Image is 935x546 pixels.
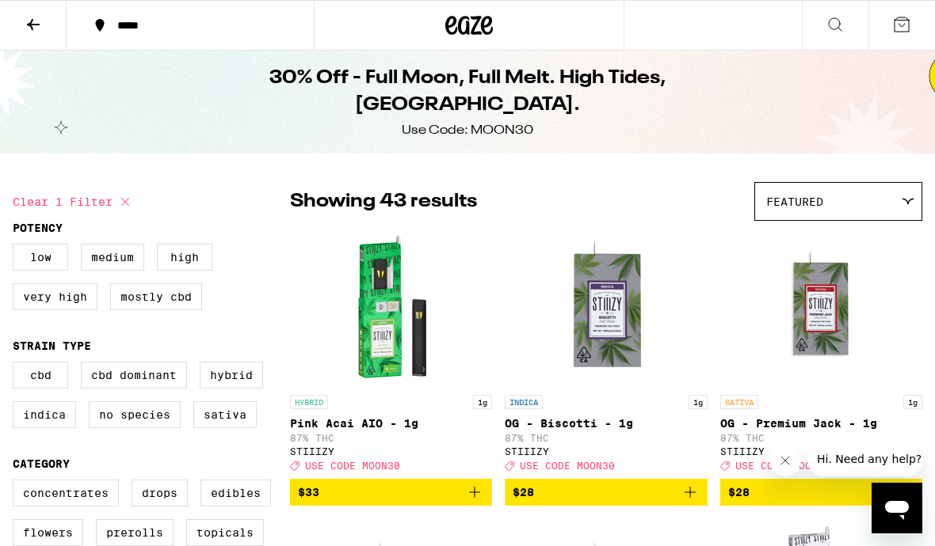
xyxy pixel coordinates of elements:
[89,401,181,428] label: No Species
[473,395,492,409] p: 1g
[290,479,492,506] button: Add to bag
[200,362,263,389] label: Hybrid
[290,417,492,430] p: Pink Acai AIO - 1g
[81,362,187,389] label: CBD Dominant
[402,122,533,139] div: Use Code: MOON30
[728,486,750,499] span: $28
[13,401,76,428] label: Indica
[720,479,922,506] button: Add to bag
[527,229,685,387] img: STIIIZY - OG - Biscotti - 1g
[81,244,144,271] label: Medium
[720,229,922,479] a: Open page for OG - Premium Jack - 1g from STIIIZY
[132,480,188,506] label: Drops
[13,362,68,389] label: CBD
[513,486,534,499] span: $28
[13,283,97,310] label: Very High
[742,229,900,387] img: STIIIZY - OG - Premium Jack - 1g
[903,395,922,409] p: 1g
[179,65,756,119] h1: 30% Off - Full Moon, Full Melt. High Tides, [GEOGRAPHIC_DATA].
[872,483,922,533] iframe: Button to launch messaging window
[13,222,63,234] legend: Potency
[186,519,264,546] label: Topicals
[110,283,202,310] label: Mostly CBD
[290,395,328,409] p: HYBRID
[505,479,707,506] button: Add to bag
[290,446,492,457] div: STIIIZY
[689,395,708,409] p: 1g
[13,457,70,470] legend: Category
[200,480,271,506] label: Edibles
[720,433,922,443] p: 87% THC
[96,519,174,546] label: Prerolls
[298,486,319,499] span: $33
[13,519,83,546] label: Flowers
[290,188,477,215] p: Showing 43 results
[157,244,212,271] label: High
[305,461,400,471] span: USE CODE MOON30
[13,244,68,271] label: Low
[720,395,758,409] p: SATIVA
[769,445,801,476] iframe: Close message
[193,401,257,428] label: Sativa
[13,339,91,352] legend: Strain Type
[505,395,543,409] p: INDICA
[13,182,135,222] button: Clear 1 filter
[505,417,707,430] p: OG - Biscotti - 1g
[13,480,119,506] label: Concentrates
[720,446,922,457] div: STIIIZY
[505,433,707,443] p: 87% THC
[766,195,823,208] span: Featured
[312,229,471,387] img: STIIIZY - Pink Acai AIO - 1g
[290,433,492,443] p: 87% THC
[520,461,615,471] span: USE CODE MOON30
[720,417,922,430] p: OG - Premium Jack - 1g
[505,446,707,457] div: STIIIZY
[290,229,492,479] a: Open page for Pink Acai AIO - 1g from STIIIZY
[735,461,830,471] span: USE CODE MOON30
[807,442,922,476] iframe: Message from company
[505,229,707,479] a: Open page for OG - Biscotti - 1g from STIIIZY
